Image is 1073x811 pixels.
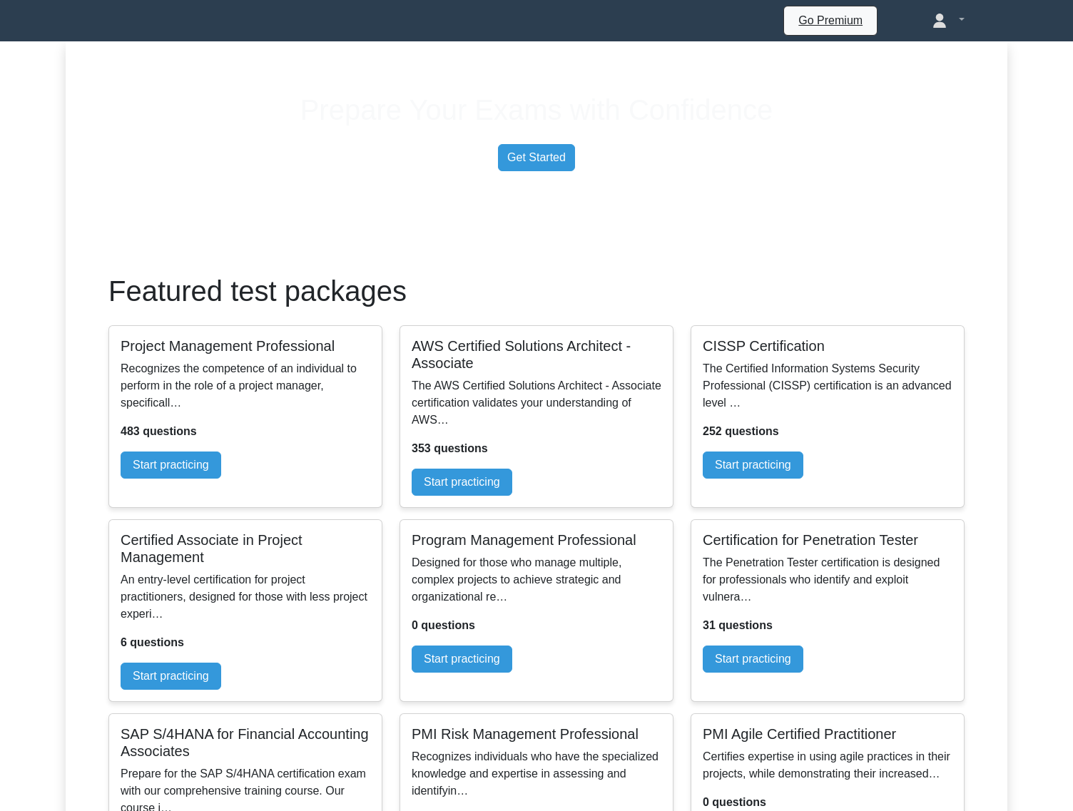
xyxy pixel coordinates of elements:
a: Start practicing [703,452,803,479]
a: Start practicing [412,646,512,673]
h1: Prepare Your Exams with Confidence [66,93,1007,127]
a: Start practicing [703,646,803,673]
a: Start practicing [412,469,512,496]
a: Start practicing [121,452,221,479]
a: Go Premium [790,11,871,29]
a: Start practicing [121,663,221,690]
a: Get Started [498,144,575,171]
h1: Featured test packages [108,274,965,308]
